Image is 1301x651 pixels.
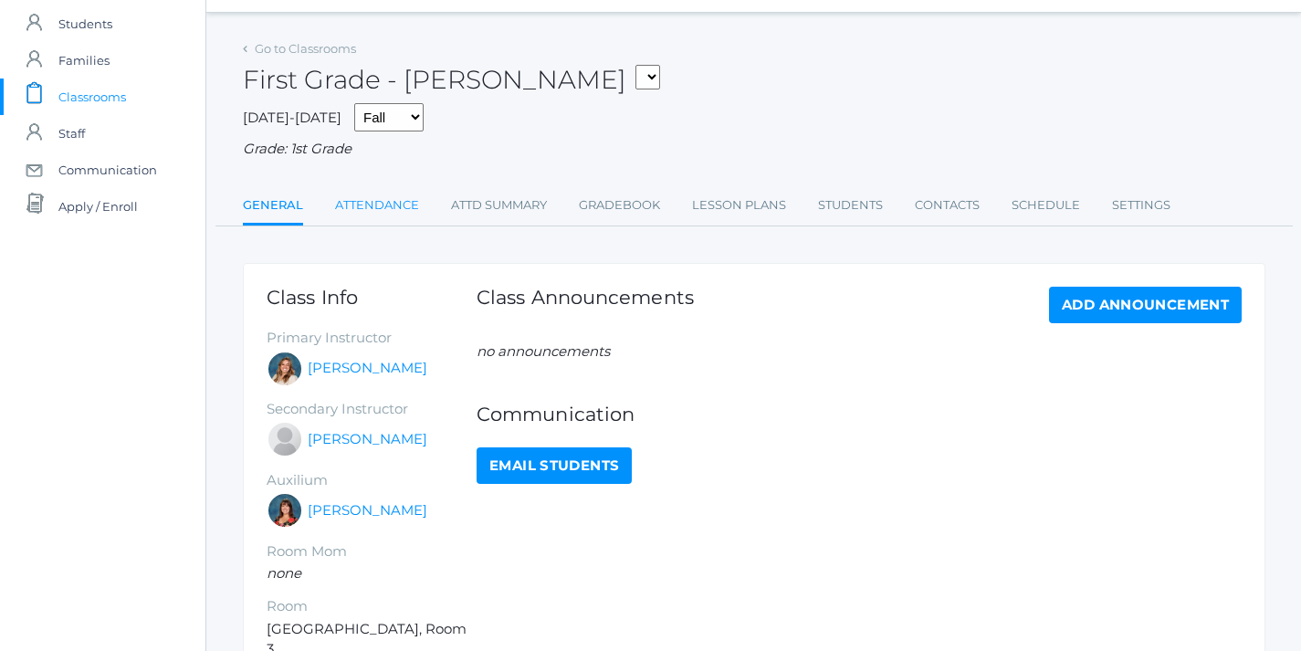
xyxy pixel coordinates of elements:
[58,5,112,42] span: Students
[915,187,980,224] a: Contacts
[243,66,660,94] h2: First Grade - [PERSON_NAME]
[308,500,427,521] a: [PERSON_NAME]
[243,139,1265,160] div: Grade: 1st Grade
[451,187,547,224] a: Attd Summary
[335,187,419,224] a: Attendance
[1012,187,1080,224] a: Schedule
[1049,287,1242,323] a: Add Announcement
[243,109,341,126] span: [DATE]-[DATE]
[477,287,694,319] h1: Class Announcements
[267,473,477,488] h5: Auxilium
[58,115,85,152] span: Staff
[1112,187,1170,224] a: Settings
[477,342,610,360] em: no announcements
[308,429,427,450] a: [PERSON_NAME]
[692,187,786,224] a: Lesson Plans
[58,188,138,225] span: Apply / Enroll
[267,402,477,417] h5: Secondary Instructor
[267,287,477,308] h1: Class Info
[579,187,660,224] a: Gradebook
[477,404,1242,425] h1: Communication
[58,152,157,188] span: Communication
[255,41,356,56] a: Go to Classrooms
[267,599,477,614] h5: Room
[58,42,110,79] span: Families
[267,544,477,560] h5: Room Mom
[58,79,126,115] span: Classrooms
[267,492,303,529] div: Heather Wallock
[477,447,632,484] a: Email Students
[243,187,303,226] a: General
[308,358,427,379] a: [PERSON_NAME]
[267,421,303,457] div: Jaimie Watson
[267,331,477,346] h5: Primary Instructor
[818,187,883,224] a: Students
[267,564,301,582] em: none
[267,351,303,387] div: Liv Barber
